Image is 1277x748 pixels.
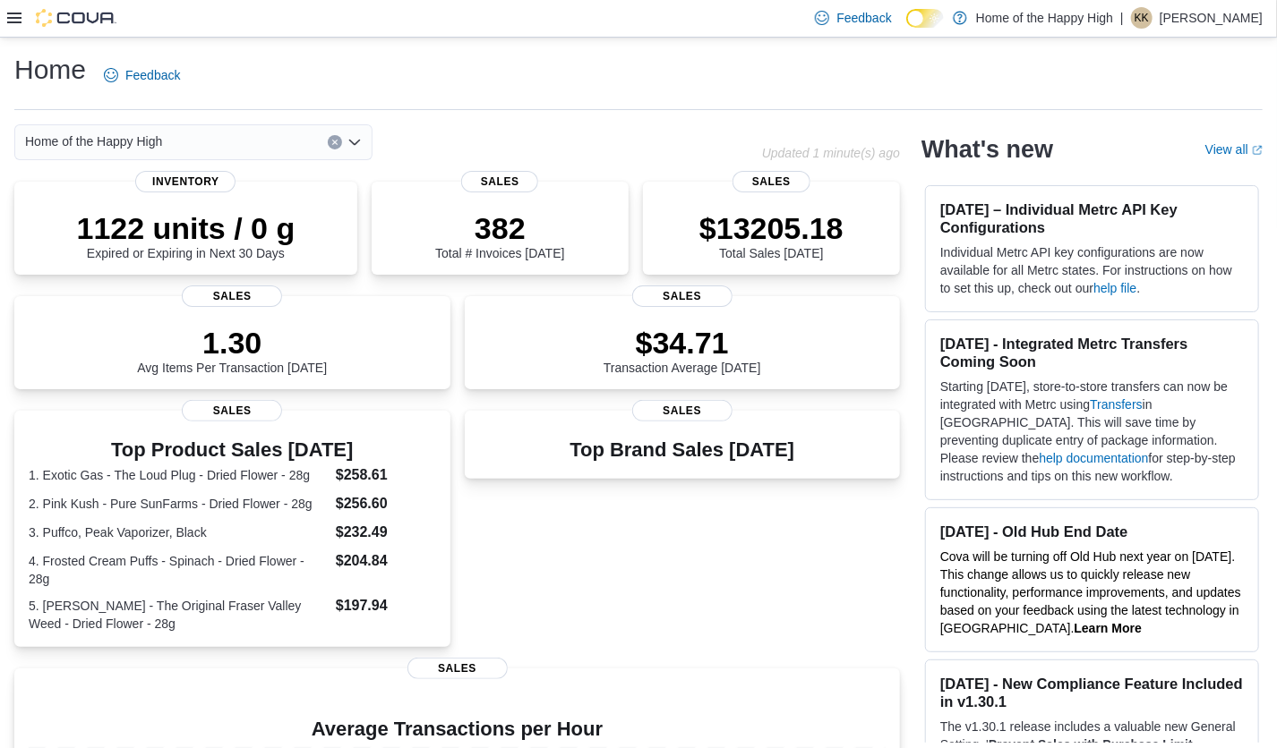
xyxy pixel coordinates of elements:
div: Expired or Expiring in Next 30 Days [77,210,296,260]
span: KK [1135,7,1149,29]
span: Sales [461,171,538,192]
h3: Top Brand Sales [DATE] [570,439,794,461]
p: Home of the Happy High [976,7,1113,29]
dt: 5. [PERSON_NAME] - The Original Fraser Valley Weed - Dried Flower - 28g [29,597,329,633]
div: Transaction Average [DATE] [604,325,761,375]
h3: [DATE] - New Compliance Feature Included in v1.30.1 [940,675,1244,710]
span: Sales [632,285,733,307]
h3: [DATE] - Integrated Metrc Transfers Coming Soon [940,335,1244,370]
p: $13205.18 [699,210,844,246]
h1: Home [14,52,86,88]
dt: 3. Puffco, Peak Vaporizer, Black [29,523,329,541]
span: Sales [632,400,733,421]
p: 1122 units / 0 g [77,210,296,246]
span: Feedback [836,9,891,27]
span: Sales [182,400,282,421]
div: Avg Items Per Transaction [DATE] [137,325,327,375]
span: Cova will be turning off Old Hub next year on [DATE]. This change allows us to quickly release ne... [940,549,1241,635]
p: Updated 1 minute(s) ago [762,146,900,160]
a: Feedback [97,57,187,93]
p: 1.30 [137,325,327,361]
p: Individual Metrc API key configurations are now available for all Metrc states. For instructions ... [940,243,1244,297]
p: Starting [DATE], store-to-store transfers can now be integrated with Metrc using in [GEOGRAPHIC_D... [940,378,1244,485]
h3: Top Product Sales [DATE] [29,439,436,461]
dt: 4. Frosted Cream Puffs - Spinach - Dried Flower - 28g [29,552,329,588]
span: Feedback [125,66,180,84]
span: Sales [182,285,282,307]
span: Sales [407,658,508,679]
button: Open list of options [347,135,362,149]
dt: 1. Exotic Gas - The Loud Plug - Dried Flower - 28g [29,466,329,484]
p: | [1120,7,1124,29]
input: Dark Mode [906,9,944,28]
dd: $197.94 [336,595,436,616]
dd: $256.60 [336,493,436,514]
a: help documentation [1040,451,1149,465]
dd: $232.49 [336,522,436,543]
a: Learn More [1075,621,1142,635]
div: Total # Invoices [DATE] [435,210,564,260]
span: Home of the Happy High [25,131,162,152]
div: Kendra Kowalczyk [1131,7,1153,29]
a: Transfers [1090,397,1143,412]
img: Cova [36,9,116,27]
h2: What's new [921,135,1053,164]
h3: [DATE] - Old Hub End Date [940,523,1244,540]
button: Clear input [328,135,342,149]
span: Inventory [135,171,236,192]
p: 382 [435,210,564,246]
span: Dark Mode [906,28,907,29]
a: View allExternal link [1205,142,1263,157]
a: help file [1093,281,1136,295]
dd: $204.84 [336,550,436,572]
p: [PERSON_NAME] [1160,7,1263,29]
dd: $258.61 [336,464,436,486]
div: Total Sales [DATE] [699,210,844,260]
dt: 2. Pink Kush - Pure SunFarms - Dried Flower - 28g [29,495,329,513]
span: Sales [733,171,810,192]
h3: [DATE] – Individual Metrc API Key Configurations [940,200,1244,236]
svg: External link [1252,145,1263,156]
p: $34.71 [604,325,761,361]
h4: Average Transactions per Hour [29,718,886,740]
